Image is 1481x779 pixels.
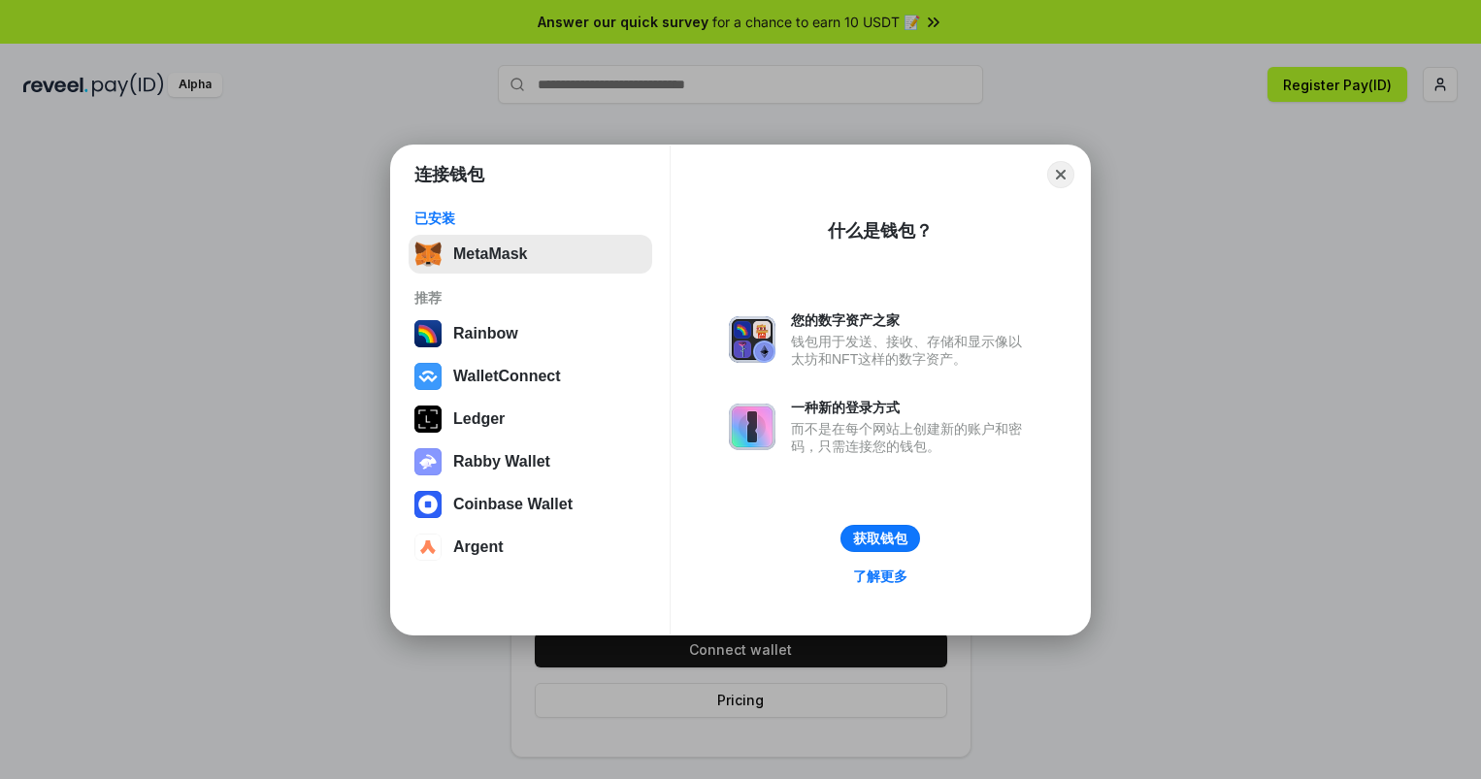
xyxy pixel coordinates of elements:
button: Rabby Wallet [409,442,652,481]
div: 已安装 [414,210,646,227]
img: svg+xml,%3Csvg%20width%3D%2228%22%20height%3D%2228%22%20viewBox%3D%220%200%2028%2028%22%20fill%3D... [414,363,442,390]
button: Coinbase Wallet [409,485,652,524]
button: Ledger [409,400,652,438]
div: Argent [453,538,504,556]
h1: 连接钱包 [414,163,484,186]
button: Rainbow [409,314,652,353]
img: svg+xml,%3Csvg%20xmlns%3D%22http%3A%2F%2Fwww.w3.org%2F2000%2Fsvg%22%20fill%3D%22none%22%20viewBox... [729,404,775,450]
div: 推荐 [414,289,646,307]
div: Coinbase Wallet [453,496,573,513]
div: Rabby Wallet [453,453,550,471]
img: svg+xml,%3Csvg%20width%3D%2228%22%20height%3D%2228%22%20viewBox%3D%220%200%2028%2028%22%20fill%3D... [414,534,442,561]
div: 您的数字资产之家 [791,311,1032,329]
img: svg+xml,%3Csvg%20xmlns%3D%22http%3A%2F%2Fwww.w3.org%2F2000%2Fsvg%22%20width%3D%2228%22%20height%3... [414,406,442,433]
div: 获取钱包 [853,530,907,547]
button: MetaMask [409,235,652,274]
div: WalletConnect [453,368,561,385]
img: svg+xml,%3Csvg%20xmlns%3D%22http%3A%2F%2Fwww.w3.org%2F2000%2Fsvg%22%20fill%3D%22none%22%20viewBox... [414,448,442,475]
div: 钱包用于发送、接收、存储和显示像以太坊和NFT这样的数字资产。 [791,333,1032,368]
div: Rainbow [453,325,518,342]
button: Close [1047,161,1074,188]
div: 而不是在每个网站上创建新的账户和密码，只需连接您的钱包。 [791,420,1032,455]
div: MetaMask [453,245,527,263]
img: svg+xml,%3Csvg%20width%3D%22120%22%20height%3D%22120%22%20viewBox%3D%220%200%20120%20120%22%20fil... [414,320,442,347]
button: Argent [409,528,652,567]
img: svg+xml,%3Csvg%20fill%3D%22none%22%20height%3D%2233%22%20viewBox%3D%220%200%2035%2033%22%20width%... [414,241,442,268]
button: WalletConnect [409,357,652,396]
a: 了解更多 [841,564,919,589]
div: 了解更多 [853,568,907,585]
img: svg+xml,%3Csvg%20width%3D%2228%22%20height%3D%2228%22%20viewBox%3D%220%200%2028%2028%22%20fill%3D... [414,491,442,518]
div: 什么是钱包？ [828,219,933,243]
div: Ledger [453,410,505,428]
img: svg+xml,%3Csvg%20xmlns%3D%22http%3A%2F%2Fwww.w3.org%2F2000%2Fsvg%22%20fill%3D%22none%22%20viewBox... [729,316,775,363]
button: 获取钱包 [840,525,920,552]
div: 一种新的登录方式 [791,399,1032,416]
